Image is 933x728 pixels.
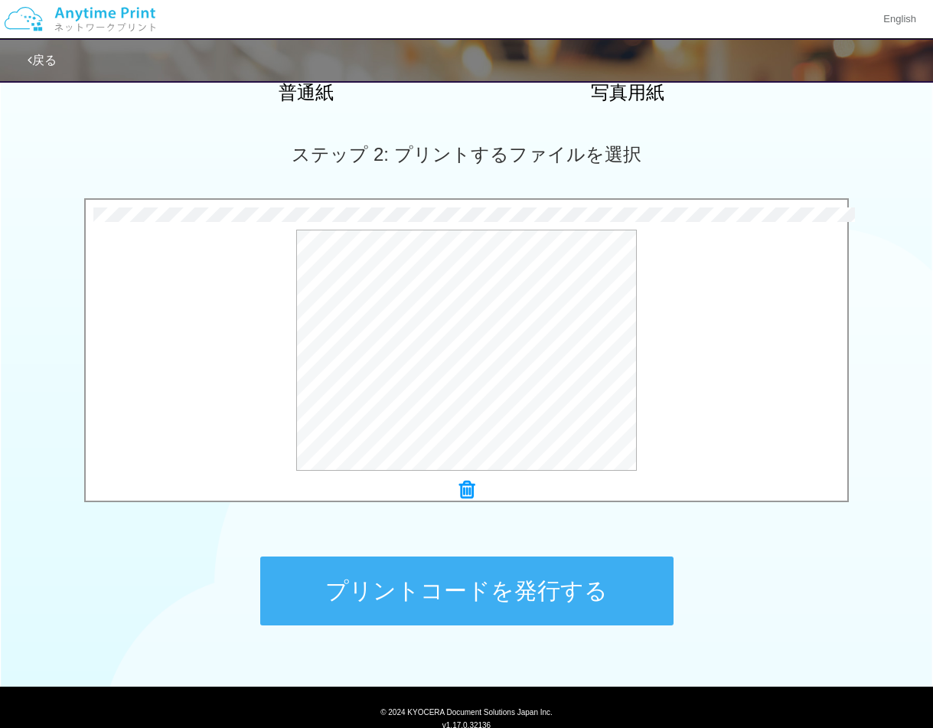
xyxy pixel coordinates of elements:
[28,54,57,67] a: 戻る
[260,557,674,625] button: プリントコードを発行する
[172,83,440,103] h2: 普通紙
[494,83,762,103] h2: 写真用紙
[292,144,641,165] span: ステップ 2: プリントするファイルを選択
[380,707,553,717] span: © 2024 KYOCERA Document Solutions Japan Inc.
